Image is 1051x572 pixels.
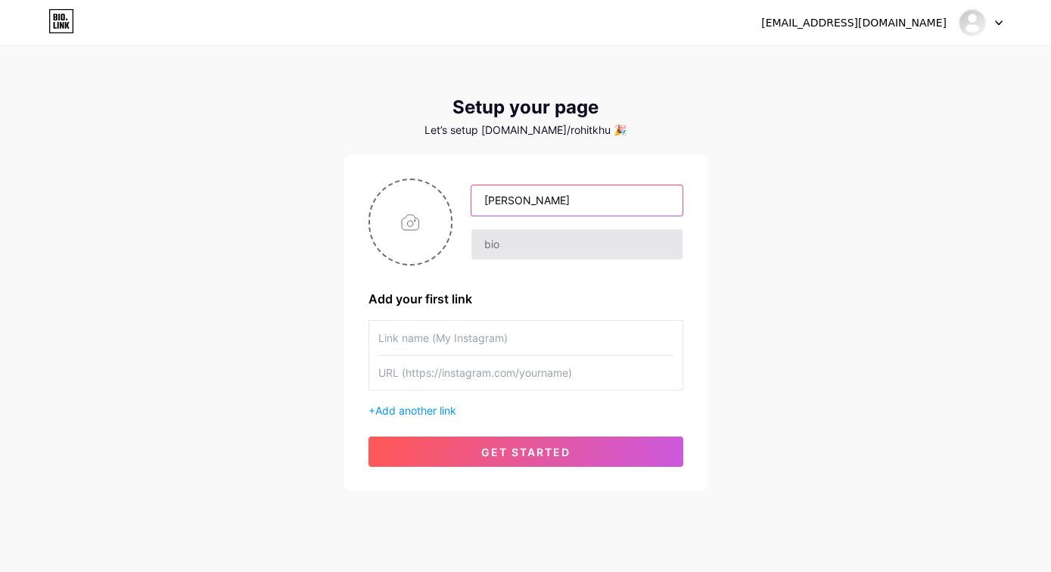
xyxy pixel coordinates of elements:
[481,446,571,459] span: get started
[958,8,987,37] img: Rohit Khurana
[344,124,707,136] div: Let’s setup [DOMAIN_NAME]/rohitkhu 🎉
[471,185,682,216] input: Your name
[471,229,682,260] input: bio
[368,290,683,308] div: Add your first link
[378,321,673,355] input: Link name (My Instagram)
[761,15,947,31] div: [EMAIL_ADDRESS][DOMAIN_NAME]
[368,403,683,418] div: +
[344,97,707,118] div: Setup your page
[375,404,456,417] span: Add another link
[368,437,683,467] button: get started
[378,356,673,390] input: URL (https://instagram.com/yourname)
